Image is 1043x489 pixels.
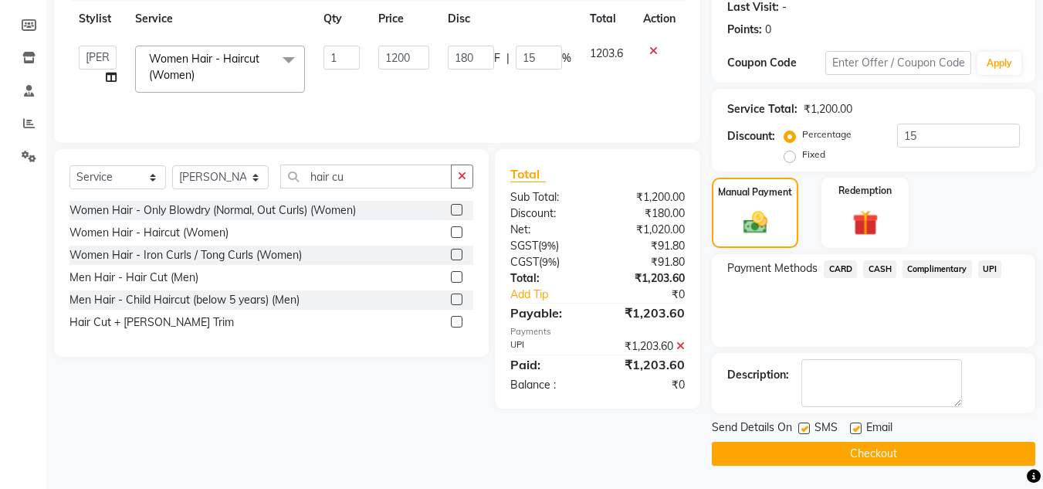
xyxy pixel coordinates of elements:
[542,256,557,268] span: 9%
[598,338,696,355] div: ₹1,203.60
[69,225,229,241] div: Women Hair - Haircut (Women)
[126,2,314,36] th: Service
[69,292,300,308] div: Men Hair - Child Haircut (below 5 years) (Men)
[727,101,797,117] div: Service Total:
[590,46,623,60] span: 1203.6
[615,287,697,303] div: ₹0
[439,2,581,36] th: Disc
[718,185,792,199] label: Manual Payment
[499,238,598,254] div: ( )
[712,419,792,439] span: Send Details On
[838,184,892,198] label: Redemption
[802,127,852,141] label: Percentage
[845,207,886,239] img: _gift.svg
[510,239,538,253] span: SGST
[727,22,762,38] div: Points:
[863,260,896,278] span: CASH
[598,205,696,222] div: ₹180.00
[506,50,510,66] span: |
[195,68,201,82] a: x
[902,260,972,278] span: Complimentary
[824,260,857,278] span: CARD
[541,239,556,252] span: 9%
[598,222,696,238] div: ₹1,020.00
[69,247,302,263] div: Women Hair - Iron Curls / Tong Curls (Women)
[598,238,696,254] div: ₹91.80
[499,222,598,238] div: Net:
[280,165,452,188] input: Search or Scan
[499,205,598,222] div: Discount:
[369,2,439,36] th: Price
[598,254,696,270] div: ₹91.80
[510,255,539,269] span: CGST
[598,304,696,322] div: ₹1,203.60
[314,2,369,36] th: Qty
[581,2,634,36] th: Total
[977,52,1021,75] button: Apply
[69,202,356,219] div: Women Hair - Only Blowdry (Normal, Out Curls) (Women)
[634,2,685,36] th: Action
[499,377,598,393] div: Balance :
[499,270,598,287] div: Total:
[765,22,771,38] div: 0
[825,51,971,75] input: Enter Offer / Coupon Code
[814,419,838,439] span: SMS
[598,270,696,287] div: ₹1,203.60
[499,355,598,374] div: Paid:
[499,338,598,355] div: UPI
[149,52,259,82] span: Women Hair - Haircut (Women)
[499,189,598,205] div: Sub Total:
[69,314,234,331] div: Hair Cut + [PERSON_NAME] Trim
[499,254,598,270] div: ( )
[510,166,546,182] span: Total
[978,260,1002,278] span: UPI
[499,304,598,322] div: Payable:
[598,189,696,205] div: ₹1,200.00
[69,2,126,36] th: Stylist
[804,101,852,117] div: ₹1,200.00
[727,367,789,383] div: Description:
[802,148,825,161] label: Fixed
[510,325,685,338] div: Payments
[727,128,775,144] div: Discount:
[727,260,818,277] span: Payment Methods
[866,419,892,439] span: Email
[69,270,198,286] div: Men Hair - Hair Cut (Men)
[598,377,696,393] div: ₹0
[598,355,696,374] div: ₹1,203.60
[736,209,775,236] img: _cash.svg
[494,50,500,66] span: F
[499,287,614,303] a: Add Tip
[727,55,825,71] div: Coupon Code
[562,50,571,66] span: %
[712,442,1035,466] button: Checkout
